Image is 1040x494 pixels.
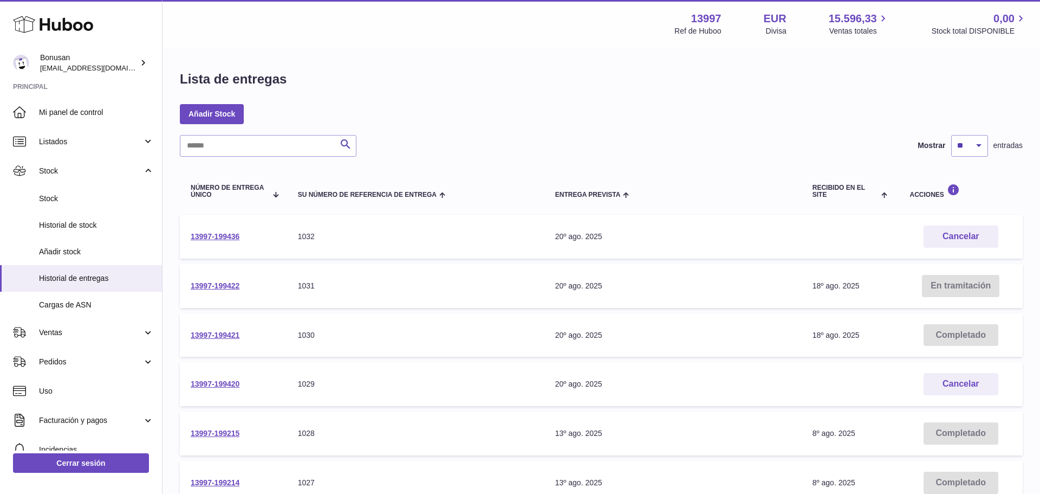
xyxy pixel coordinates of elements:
div: Ref de Huboo [674,26,721,36]
a: 13997-199436 [191,232,239,241]
a: Añadir Stock [180,104,244,124]
a: Cerrar sesión [13,453,149,473]
a: 0,00 Stock total DISPONIBLE [932,11,1027,36]
strong: EUR [763,11,786,26]
a: 13997-199422 [191,281,239,290]
div: 20º ago. 2025 [555,281,791,291]
h1: Lista de entregas [180,70,287,88]
a: 13997-199420 [191,380,239,388]
span: Recibido en el site [812,184,879,198]
span: 8º ago. 2025 [812,478,855,487]
span: Stock [39,166,142,176]
span: Stock [39,194,154,204]
span: Incidencias [39,445,154,455]
div: 20º ago. 2025 [555,330,791,341]
div: 1030 [298,330,534,341]
span: Uso [39,386,154,396]
strong: 13997 [691,11,721,26]
span: 15.596,33 [829,11,877,26]
div: 1031 [298,281,534,291]
span: Entrega prevista [555,191,621,198]
div: 1032 [298,232,534,242]
a: 13997-199214 [191,478,239,487]
label: Mostrar [918,140,945,151]
span: Número de entrega único [191,184,266,198]
button: Cancelar [924,373,998,395]
span: Ventas [39,328,142,338]
span: Listados [39,137,142,147]
div: 13º ago. 2025 [555,428,791,439]
div: 1029 [298,379,534,389]
div: Acciones [909,184,1012,198]
span: 8º ago. 2025 [812,429,855,438]
span: Añadir stock [39,247,154,257]
span: Su número de referencia de entrega [298,191,437,198]
span: Historial de stock [39,220,154,230]
span: Facturación y pagos [39,415,142,426]
button: Cancelar [924,226,998,248]
div: 20º ago. 2025 [555,379,791,389]
div: 13º ago. 2025 [555,478,791,488]
div: Divisa [766,26,786,36]
div: 20º ago. 2025 [555,232,791,242]
a: 15.596,33 Ventas totales [829,11,889,36]
div: 1028 [298,428,534,439]
span: [EMAIL_ADDRESS][DOMAIN_NAME] [40,63,159,72]
span: Stock total DISPONIBLE [932,26,1027,36]
span: 18º ago. 2025 [812,331,860,339]
div: 1027 [298,478,534,488]
span: Historial de entregas [39,273,154,284]
span: 18º ago. 2025 [812,281,860,290]
span: Pedidos [39,357,142,367]
span: Mi panel de control [39,107,154,118]
a: 13997-199421 [191,331,239,339]
a: 13997-199215 [191,429,239,438]
span: Cargas de ASN [39,300,154,310]
span: 0,00 [993,11,1015,26]
div: Bonusan [40,53,138,73]
span: entradas [993,140,1023,151]
span: Ventas totales [829,26,889,36]
img: info@bonusan.es [13,55,29,71]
